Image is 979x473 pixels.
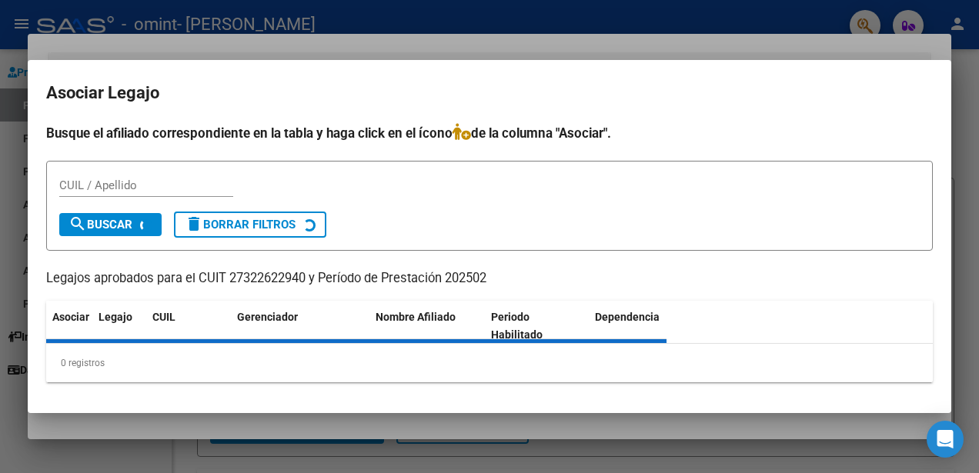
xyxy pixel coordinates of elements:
datatable-header-cell: Gerenciador [231,301,369,351]
mat-icon: delete [185,215,203,233]
mat-icon: search [68,215,87,233]
button: Borrar Filtros [174,212,326,238]
datatable-header-cell: Dependencia [589,301,704,351]
span: Gerenciador [237,311,298,323]
span: Periodo Habilitado [491,311,543,341]
h4: Busque el afiliado correspondiente en la tabla y haga click en el ícono de la columna "Asociar". [46,123,933,143]
datatable-header-cell: Asociar [46,301,92,351]
datatable-header-cell: Nombre Afiliado [369,301,485,351]
div: 0 registros [46,344,933,382]
button: Buscar [59,213,162,236]
datatable-header-cell: Periodo Habilitado [485,301,589,351]
span: Buscar [68,218,132,232]
h2: Asociar Legajo [46,78,933,108]
span: CUIL [152,311,175,323]
span: Legajo [99,311,132,323]
span: Dependencia [595,311,660,323]
datatable-header-cell: CUIL [146,301,231,351]
datatable-header-cell: Legajo [92,301,146,351]
span: Borrar Filtros [185,218,296,232]
span: Asociar [52,311,89,323]
span: Nombre Afiliado [376,311,456,323]
p: Legajos aprobados para el CUIT 27322622940 y Período de Prestación 202502 [46,269,933,288]
div: Open Intercom Messenger [927,421,964,458]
